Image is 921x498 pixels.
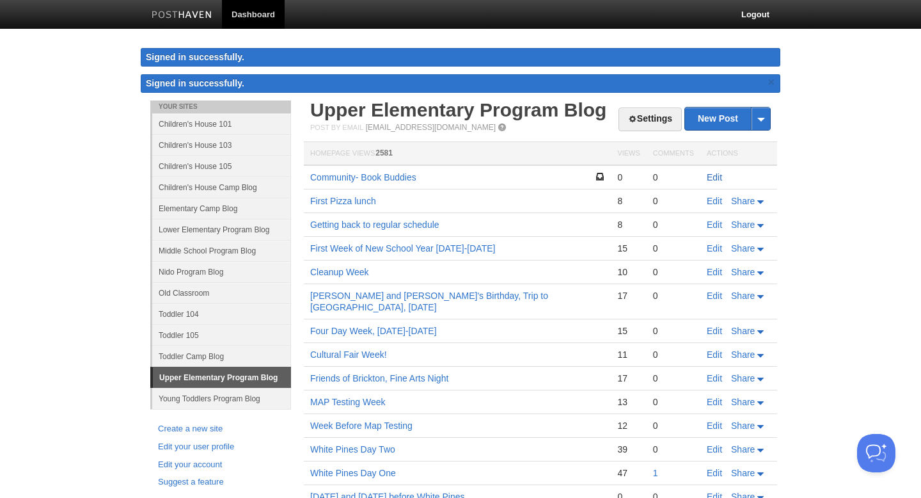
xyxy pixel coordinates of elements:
[310,124,363,131] span: Post by Email
[366,123,496,132] a: [EMAIL_ADDRESS][DOMAIN_NAME]
[653,468,658,478] a: 1
[707,326,722,336] a: Edit
[707,220,722,230] a: Edit
[617,195,640,207] div: 8
[611,142,646,166] th: Views
[617,420,640,431] div: 12
[766,74,777,90] a: ×
[310,99,606,120] a: Upper Elementary Program Blog
[617,444,640,455] div: 39
[152,346,291,367] a: Toddler Camp Blog
[152,198,291,219] a: Elementary Camp Blog
[653,266,694,278] div: 0
[731,291,755,301] span: Share
[653,396,694,408] div: 0
[150,100,291,113] li: Your Sites
[375,149,393,157] span: 2581
[617,325,640,337] div: 15
[707,172,722,182] a: Edit
[146,78,244,88] span: Signed in successfully.
[653,243,694,254] div: 0
[310,421,413,431] a: Week Before Map Testing
[617,396,640,408] div: 13
[310,326,437,336] a: Four Day Week, [DATE]-[DATE]
[653,219,694,230] div: 0
[857,434,895,472] iframe: Help Scout Beacon - Open
[617,266,640,278] div: 10
[707,196,722,206] a: Edit
[141,48,780,67] div: Signed in successfully.
[152,219,291,240] a: Lower Elementary Program Blog
[707,291,722,301] a: Edit
[310,291,548,312] a: [PERSON_NAME] and [PERSON_NAME]'s Birthday, Trip to [GEOGRAPHIC_DATA], [DATE]
[707,468,722,478] a: Edit
[731,326,755,336] span: Share
[153,367,291,388] a: Upper Elementary Program Blog
[310,267,369,277] a: Cleanup Week
[707,349,722,360] a: Edit
[152,134,291,156] a: Children's House 103
[158,422,283,436] a: Create a new site
[731,421,755,431] span: Share
[653,349,694,360] div: 0
[310,468,396,478] a: White Pines Day One
[653,290,694,301] div: 0
[310,220,439,230] a: Getting back to regular schedule
[617,219,640,230] div: 8
[310,349,387,360] a: Cultural Fair Week!
[617,467,640,479] div: 47
[152,240,291,261] a: Middle School Program Blog
[158,458,283,472] a: Edit your account
[707,243,722,253] a: Edit
[731,468,755,478] span: Share
[653,444,694,455] div: 0
[653,172,694,183] div: 0
[617,243,640,254] div: 15
[653,195,694,207] div: 0
[647,142,700,166] th: Comments
[152,156,291,177] a: Children's House 105
[707,444,722,454] a: Edit
[152,325,291,346] a: Toddler 105
[731,267,755,277] span: Share
[618,108,682,131] a: Settings
[310,172,416,182] a: Community- Book Buddies
[152,177,291,198] a: Children's House Camp Blog
[731,397,755,407] span: Share
[152,282,291,303] a: Old Classroom
[653,325,694,337] div: 0
[731,444,755,454] span: Share
[707,267,722,277] a: Edit
[731,243,755,253] span: Share
[152,11,212,20] img: Posthaven-bar
[304,142,611,166] th: Homepage Views
[152,113,291,134] a: Children's House 101
[617,172,640,183] div: 0
[158,476,283,489] a: Suggest a feature
[310,444,395,454] a: White Pines Day Two
[617,349,640,360] div: 11
[310,243,495,253] a: First Week of New School Year [DATE]-[DATE]
[731,220,755,230] span: Share
[685,108,770,130] a: New Post
[707,397,722,407] a: Edit
[310,196,376,206] a: First Pizza lunch
[152,303,291,325] a: Toddler 104
[731,349,755,360] span: Share
[310,397,386,407] a: MAP Testing Week
[707,421,722,431] a: Edit
[731,196,755,206] span: Share
[617,373,640,384] div: 17
[152,261,291,282] a: Nido Program Blog
[152,388,291,409] a: Young Toddlers Program Blog
[700,142,777,166] th: Actions
[707,373,722,383] a: Edit
[653,420,694,431] div: 0
[731,373,755,383] span: Share
[653,373,694,384] div: 0
[158,440,283,454] a: Edit your user profile
[617,290,640,301] div: 17
[310,373,448,383] a: Friends of Brickton, Fine Arts Night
